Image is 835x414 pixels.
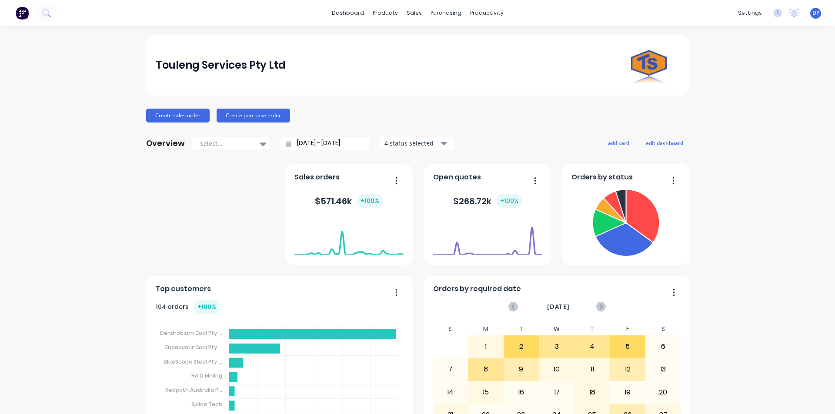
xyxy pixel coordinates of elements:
div: purchasing [426,7,466,20]
div: M [468,323,504,335]
div: productivity [466,7,508,20]
div: $ 571.46k [315,194,383,208]
div: 13 [646,358,681,380]
div: 15 [468,381,503,403]
tspan: Redpath Australia P... [165,386,222,394]
div: 10 [539,358,574,380]
div: S [645,323,681,335]
div: 12 [610,358,645,380]
button: edit dashboard [640,137,689,149]
tspan: BlueScope Steel Pty ... [163,358,222,365]
div: 1 [468,336,503,358]
div: 9 [504,358,539,380]
div: 19 [610,381,645,403]
div: T [574,323,610,335]
div: 3 [539,336,574,358]
span: DP [812,9,819,17]
div: 20 [646,381,681,403]
div: S [433,323,468,335]
button: 4 status selected [380,137,454,150]
div: 14 [433,381,468,403]
tspan: Dendrobium Coal Pty ... [160,329,222,337]
tspan: Splice Tech [191,401,222,408]
span: Sales orders [294,172,340,182]
img: Touleng Services Pty Ltd [618,35,679,96]
div: 4 status selected [384,139,439,148]
a: dashboard [327,7,368,20]
div: W [539,323,574,335]
div: $ 268.72k [453,194,522,208]
button: add card [602,137,635,149]
div: + 100 % [194,300,220,314]
div: 16 [504,381,539,403]
span: Orders by status [571,172,633,182]
div: 11 [575,358,610,380]
div: products [368,7,402,20]
span: [DATE] [547,302,570,311]
div: + 100 % [497,194,522,208]
div: 8 [468,358,503,380]
button: Create purchase order [217,109,290,123]
div: Touleng Services Pty Ltd [156,56,286,74]
div: settings [734,7,766,20]
tspan: Endeavour Coal Pty ... [165,344,222,351]
div: 6 [646,336,681,358]
div: T [504,323,539,335]
div: Overview [146,135,185,152]
tspan: R& D Mining [191,372,222,379]
div: 18 [575,381,610,403]
div: 104 orders [156,300,220,314]
div: 5 [610,336,645,358]
span: Top customers [156,284,211,294]
div: F [610,323,645,335]
button: Create sales order [146,109,210,123]
div: 17 [539,381,574,403]
span: Open quotes [433,172,481,182]
div: 2 [504,336,539,358]
div: 7 [433,358,468,380]
div: 4 [575,336,610,358]
img: Factory [16,7,29,20]
div: sales [402,7,426,20]
div: + 100 % [357,194,383,208]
